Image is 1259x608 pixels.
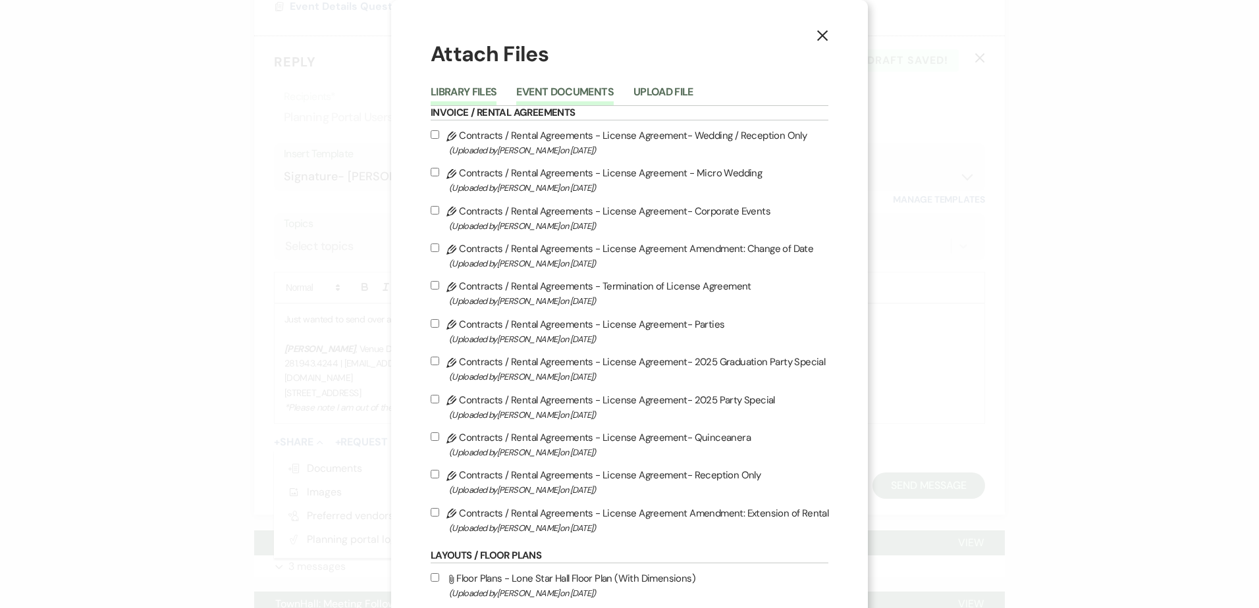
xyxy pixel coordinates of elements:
[431,573,439,582] input: Floor Plans - Lone Star Hall Floor Plan (With Dimensions)(Uploaded by[PERSON_NAME]on [DATE])
[431,130,439,139] input: Contracts / Rental Agreements - License Agreement- Wedding / Reception Only(Uploaded by[PERSON_NA...
[449,482,828,497] span: (Uploaded by [PERSON_NAME] on [DATE] )
[431,353,828,384] label: Contracts / Rental Agreements - License Agreement- 2025 Graduation Party Special
[431,243,439,252] input: Contracts / Rental Agreements - License Agreement Amendment: Change of Date(Uploaded by[PERSON_NA...
[431,505,828,536] label: Contracts / Rental Agreements - License Agreement Amendment: Extension of Rental
[516,87,613,105] button: Event Documents
[449,520,828,536] span: (Uploaded by [PERSON_NAME] on [DATE] )
[449,369,828,384] span: (Uploaded by [PERSON_NAME] on [DATE] )
[431,470,439,478] input: Contracts / Rental Agreements - License Agreement- Reception Only(Uploaded by[PERSON_NAME]on [DATE])
[431,206,439,215] input: Contracts / Rental Agreements - License Agreement- Corporate Events(Uploaded by[PERSON_NAME]on [D...
[431,429,828,460] label: Contracts / Rental Agreements - License Agreement- Quinceanera
[449,256,828,271] span: (Uploaded by [PERSON_NAME] on [DATE] )
[431,508,439,517] input: Contracts / Rental Agreements - License Agreement Amendment: Extension of Rental(Uploaded by[PERS...
[431,357,439,365] input: Contracts / Rental Agreements - License Agreement- 2025 Graduation Party Special(Uploaded by[PERS...
[449,180,828,195] span: (Uploaded by [PERSON_NAME] on [DATE] )
[431,39,828,69] h1: Attach Files
[431,395,439,403] input: Contracts / Rental Agreements - License Agreement- 2025 Party Special(Uploaded by[PERSON_NAME]on ...
[449,407,828,422] span: (Uploaded by [PERSON_NAME] on [DATE] )
[633,87,693,105] button: Upload File
[431,316,828,347] label: Contracts / Rental Agreements - License Agreement- Parties
[449,293,828,309] span: (Uploaded by [PERSON_NAME] on [DATE] )
[431,549,828,563] h6: Layouts / Floor Plans
[431,240,828,271] label: Contracts / Rental Agreements - License Agreement Amendment: Change of Date
[431,168,439,176] input: Contracts / Rental Agreements - License Agreement - Micro Wedding(Uploaded by[PERSON_NAME]on [DATE])
[431,106,828,120] h6: Invoice / Rental Agreements
[431,278,828,309] label: Contracts / Rental Agreements - Termination of License Agreement
[431,281,439,290] input: Contracts / Rental Agreements - Termination of License Agreement(Uploaded by[PERSON_NAME]on [DATE])
[431,392,828,422] label: Contracts / Rental Agreements - License Agreement- 2025 Party Special
[431,570,828,601] label: Floor Plans - Lone Star Hall Floor Plan (With Dimensions)
[449,218,828,234] span: (Uploaded by [PERSON_NAME] on [DATE] )
[431,432,439,441] input: Contracts / Rental Agreements - License Agreement- Quinceanera(Uploaded by[PERSON_NAME]on [DATE])
[431,87,497,105] button: Library Files
[431,203,828,234] label: Contracts / Rental Agreements - License Agreement- Corporate Events
[431,127,828,158] label: Contracts / Rental Agreements - License Agreement- Wedding / Reception Only
[449,445,828,460] span: (Uploaded by [PERSON_NAME] on [DATE] )
[449,586,828,601] span: (Uploaded by [PERSON_NAME] on [DATE] )
[449,332,828,347] span: (Uploaded by [PERSON_NAME] on [DATE] )
[449,143,828,158] span: (Uploaded by [PERSON_NAME] on [DATE] )
[431,165,828,195] label: Contracts / Rental Agreements - License Agreement - Micro Wedding
[431,467,828,497] label: Contracts / Rental Agreements - License Agreement- Reception Only
[431,319,439,328] input: Contracts / Rental Agreements - License Agreement- Parties(Uploaded by[PERSON_NAME]on [DATE])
